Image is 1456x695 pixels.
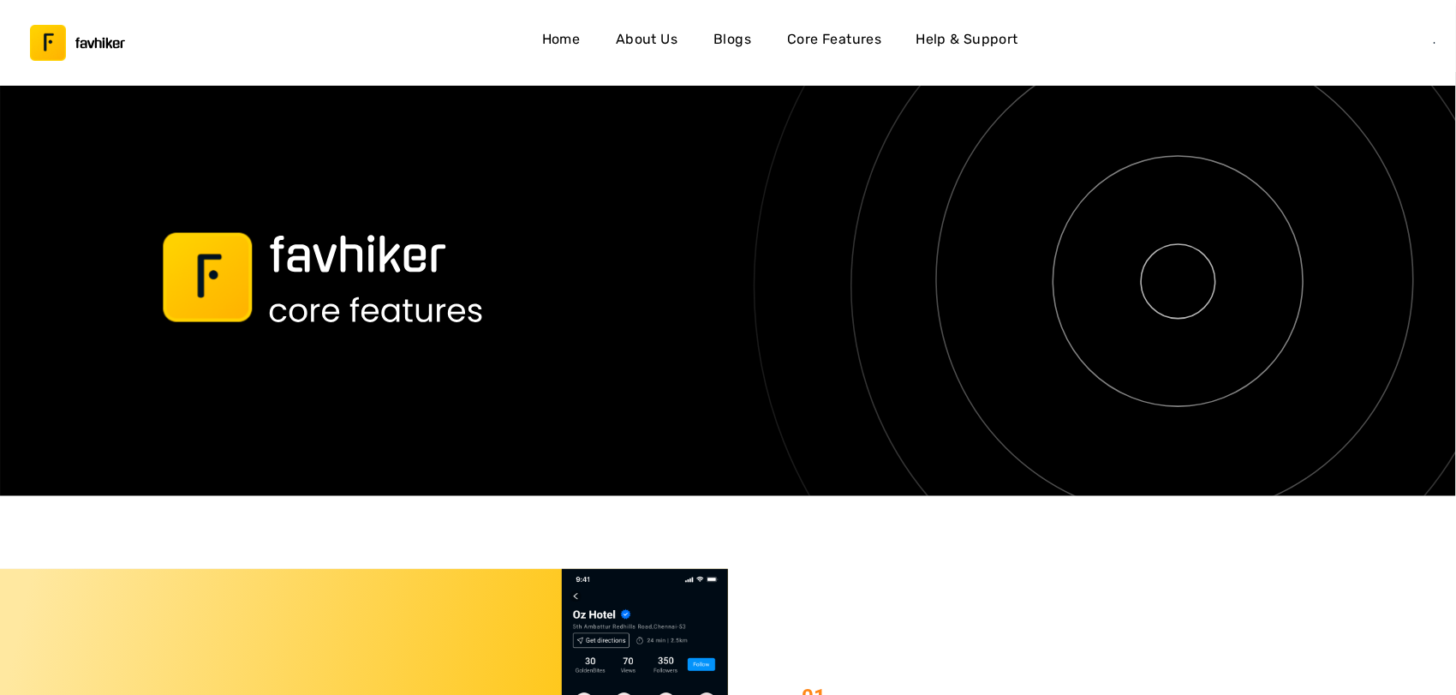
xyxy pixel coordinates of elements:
h3: favhiker [75,37,125,50]
h4: Blogs [713,28,751,51]
h4: Core Features [787,28,881,51]
a: Home [534,23,588,63]
h4: Home [542,28,581,51]
a: Blogs [705,23,760,63]
h4: Help & Support [916,28,1018,51]
h4: About Us [616,28,677,51]
a: Core Features [780,23,888,63]
button: Help & Support [909,23,1025,63]
a: About Us [609,23,684,63]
